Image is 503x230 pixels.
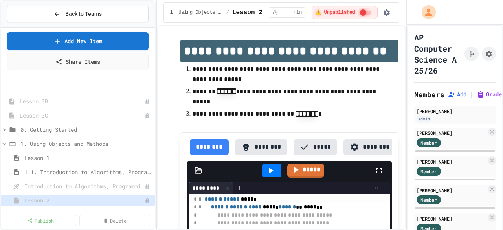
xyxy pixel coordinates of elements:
[232,8,263,17] span: Lesson 2
[20,111,145,120] span: Lesson 3C
[464,47,479,61] button: Click to see fork details
[420,139,437,146] span: Member
[20,97,145,105] span: Lesson 3B
[315,9,355,16] span: ⚠️ Unpublished
[420,168,437,175] span: Member
[7,6,149,22] button: Back to Teams
[417,108,494,115] div: [PERSON_NAME]
[470,199,495,222] iframe: chat widget
[24,196,145,204] span: Lesson 2
[294,9,302,16] span: min
[417,116,431,122] div: Admin
[414,89,444,100] h2: Members
[145,99,150,104] div: Unpublished
[24,154,152,162] span: Lesson 1
[7,32,149,50] a: Add New Item
[311,6,378,20] div: ⚠️ Students cannot see this content! Click the toggle to publish it and make it visible to your c...
[20,140,152,148] span: 1. Using Objects and Methods
[414,32,461,76] h1: AP Computer Science A 25/26
[482,47,496,61] button: Assignment Settings
[65,10,102,18] span: Back to Teams
[448,90,466,98] button: Add
[417,215,486,222] div: [PERSON_NAME]
[24,168,152,176] span: 1.1. Introduction to Algorithms, Programming, and Compilers
[470,90,474,99] span: |
[226,9,229,16] span: /
[6,215,76,226] a: Publish
[145,113,150,118] div: Unpublished
[417,158,486,165] div: [PERSON_NAME]
[413,3,438,21] div: My Account
[24,182,145,190] span: Introduction to Algorithms, Programming, and Compilers
[420,196,437,203] span: Member
[145,198,150,203] div: Unpublished
[145,184,150,189] div: Unpublished
[20,125,152,134] span: 0: Getting Started
[417,129,486,136] div: [PERSON_NAME]
[79,215,150,226] a: Delete
[7,53,149,70] a: Share Items
[170,9,223,16] span: 1. Using Objects and Methods
[417,187,486,194] div: [PERSON_NAME]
